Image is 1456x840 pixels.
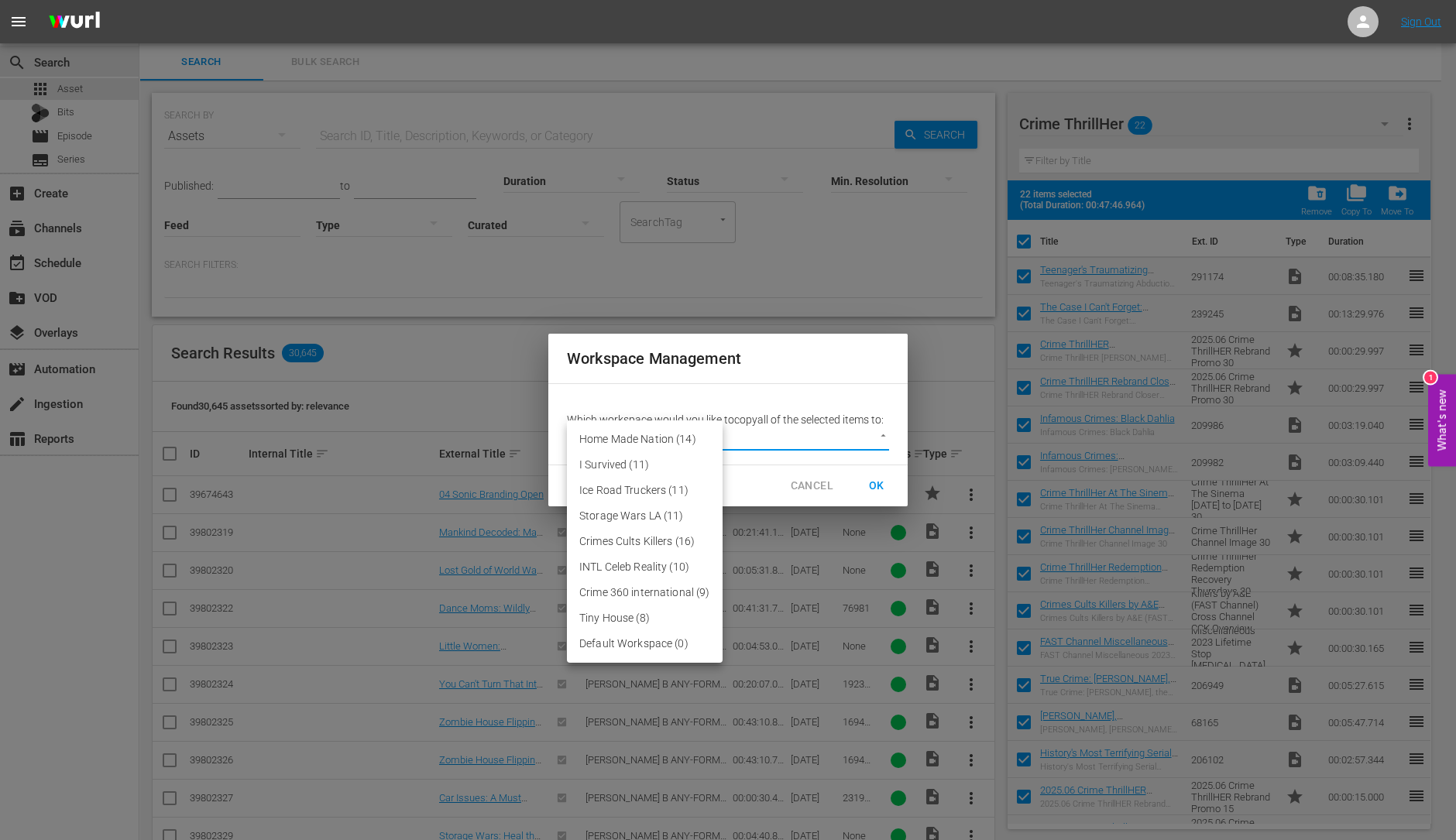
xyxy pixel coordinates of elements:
li: Tiny House (8) [567,605,723,631]
li: Crime 360 international (9) [567,580,723,605]
a: Sign Out [1401,15,1441,28]
button: Open Feedback Widget [1428,374,1456,466]
li: I Survived (11) [567,452,723,478]
span: menu [9,12,28,31]
li: Home Made Nation (14) [567,427,723,452]
div: 1 [1424,371,1437,383]
li: Storage Wars LA (11) [567,503,723,529]
li: INTL Celeb Reality (10) [567,554,723,580]
li: Default Workspace (0) [567,631,723,657]
li: Crimes Cults Killers (16) [567,529,723,554]
img: ans4CAIJ8jUAAAAAAAAAAAAAAAAAAAAAAAAgQb4GAAAAAAAAAAAAAAAAAAAAAAAAJMjXAAAAAAAAAAAAAAAAAAAAAAAAgAT5G... [37,4,112,40]
li: Ice Road Truckers (11) [567,478,723,503]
